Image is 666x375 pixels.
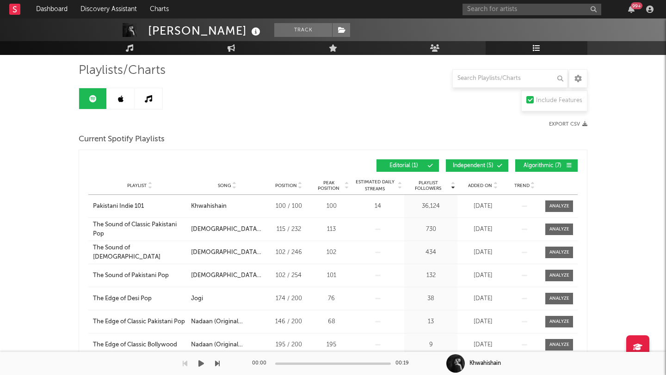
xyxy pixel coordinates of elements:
div: 146 / 200 [268,317,309,327]
input: Search Playlists/Charts [452,69,568,88]
div: Khwahishain [469,359,501,368]
button: Export CSV [549,121,587,127]
button: Independent(5) [446,159,508,172]
div: [DEMOGRAPHIC_DATA] Hu [191,271,263,280]
div: 76 [314,294,349,303]
span: Independent ( 5 ) [452,163,494,169]
button: Track [274,23,332,37]
div: 113 [314,225,349,234]
button: 99+ [628,6,635,13]
span: Trend [514,183,530,188]
div: 195 [314,340,349,350]
div: 102 / 246 [268,248,309,257]
div: 101 [314,271,349,280]
div: Nadaan (Original Soundtrack) [191,317,263,327]
div: Include Features [536,95,582,106]
div: [DATE] [460,202,506,211]
div: 13 [407,317,455,327]
a: Pakistani Indie 101 [93,202,186,211]
input: Search for artists [462,4,601,15]
button: Algorithmic(7) [515,159,578,172]
div: 115 / 232 [268,225,309,234]
div: [DEMOGRAPHIC_DATA] Hu [191,248,263,257]
div: [DATE] [460,225,506,234]
div: [DATE] [460,317,506,327]
a: The Edge of Desi Pop [93,294,186,303]
div: 100 [314,202,349,211]
div: The Sound of Pakistani Pop [93,271,169,280]
div: [PERSON_NAME] [148,23,263,38]
div: [DATE] [460,340,506,350]
button: Editorial(1) [376,159,439,172]
span: Estimated Daily Streams [353,179,396,193]
div: 434 [407,248,455,257]
a: The Sound of Pakistani Pop [93,271,186,280]
div: 730 [407,225,455,234]
div: Jogi [191,294,203,303]
div: Pakistani Indie 101 [93,202,144,211]
div: The Edge of Desi Pop [93,294,152,303]
a: The Edge of Classic Bollywood [93,340,186,350]
div: 68 [314,317,349,327]
div: 102 [314,248,349,257]
div: 9 [407,340,455,350]
div: 195 / 200 [268,340,309,350]
div: [DATE] [460,294,506,303]
div: 38 [407,294,455,303]
span: Editorial ( 1 ) [382,163,425,169]
div: 36,124 [407,202,455,211]
span: Playlists/Charts [79,65,166,76]
span: Algorithmic ( 7 ) [521,163,564,169]
div: 132 [407,271,455,280]
div: 100 / 100 [268,202,309,211]
span: Position [275,183,297,188]
div: The Edge of Classic Pakistani Pop [93,317,185,327]
div: 00:00 [252,358,271,369]
div: 14 [353,202,402,211]
span: Playlist Followers [407,180,450,191]
span: Peak Position [314,180,343,191]
div: 00:19 [395,358,414,369]
a: The Edge of Classic Pakistani Pop [93,317,186,327]
div: The Edge of Classic Bollywood [93,340,177,350]
div: 102 / 254 [268,271,309,280]
span: Added On [468,183,492,188]
div: [DATE] [460,271,506,280]
a: The Sound of [DEMOGRAPHIC_DATA] [93,243,186,261]
div: 99 + [631,2,642,9]
span: Playlist [127,183,147,188]
div: 174 / 200 [268,294,309,303]
span: Song [218,183,231,188]
div: Nadaan (Original Soundtrack) [191,340,263,350]
span: Current Spotify Playlists [79,134,165,145]
div: Khwahishain [191,202,227,211]
a: The Sound of Classic Pakistani Pop [93,220,186,238]
div: [DEMOGRAPHIC_DATA] Hu [191,225,263,234]
div: [DATE] [460,248,506,257]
